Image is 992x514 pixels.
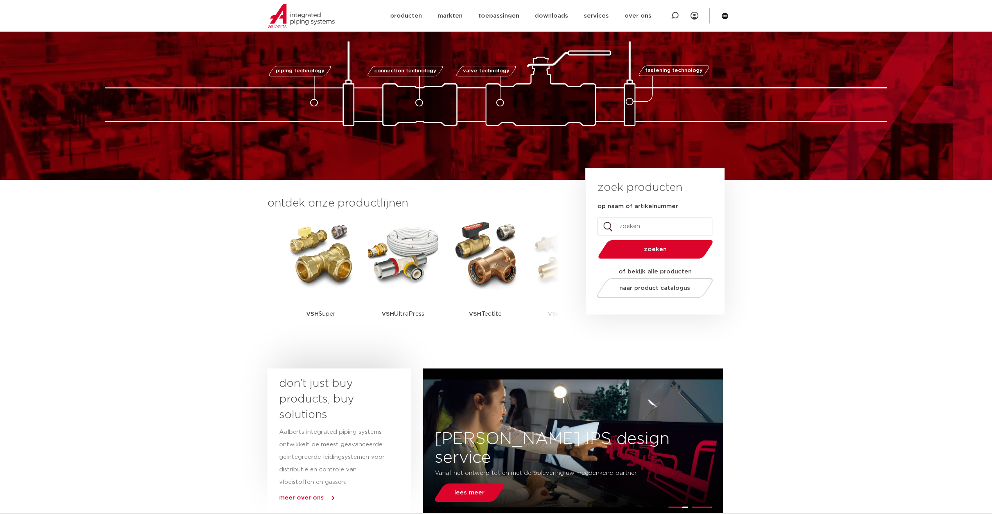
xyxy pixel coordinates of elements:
a: VSHUltraLine [532,219,603,338]
nav: Menu [390,1,651,31]
strong: of bekijk alle producten [619,269,692,275]
li: Page dot 1 [668,507,689,508]
span: naar product catalogus [619,285,690,291]
p: UltraPress [382,289,424,338]
span: piping technology [276,68,325,74]
a: meer over ons [279,495,324,501]
strong: VSH [382,311,394,317]
button: zoeken [595,239,716,259]
span: fastening technology [645,68,703,74]
a: producten [390,1,422,31]
span: zoeken [618,246,693,252]
h3: ontdek onze productlijnen [267,196,559,211]
h3: [PERSON_NAME] IPS design service [423,430,723,467]
strong: VSH [469,311,481,317]
a: lees meer [433,483,506,502]
input: zoeken [597,217,712,235]
p: Super [306,289,335,338]
span: lees meer [454,490,484,496]
span: valve technology [463,68,509,74]
a: services [584,1,609,31]
strong: VSH [548,311,560,317]
p: UltraLine [548,289,587,338]
p: Vanaf het ontwerp tot en met de oplevering uw meedenkend partner [435,467,664,480]
a: VSHUltraPress [368,219,438,338]
p: Aalberts integrated piping systems ontwikkelt de meest geavanceerde geïntegreerde leidingsystemen... [279,426,386,489]
li: Page dot 2 [691,507,712,508]
strong: VSH [306,311,319,317]
h3: don’t just buy products, buy solutions [279,376,386,423]
p: Tectite [469,289,502,338]
a: over ons [624,1,651,31]
a: toepassingen [478,1,519,31]
a: markten [438,1,463,31]
a: naar product catalogus [595,278,715,298]
label: op naam of artikelnummer [597,203,678,210]
span: connection technology [374,68,436,74]
a: VSHTectite [450,219,520,338]
a: downloads [535,1,568,31]
a: VSHSuper [286,219,356,338]
h3: zoek producten [597,180,682,196]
